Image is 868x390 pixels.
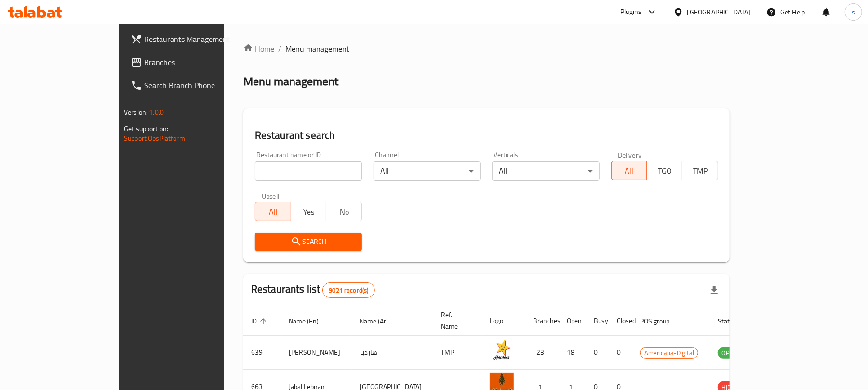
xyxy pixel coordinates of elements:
span: Version: [124,106,147,119]
span: Search [263,236,354,248]
button: All [255,202,291,221]
h2: Menu management [243,74,338,89]
label: Upsell [262,192,280,199]
td: 18 [559,336,586,370]
span: 9021 record(s) [323,286,374,295]
span: OPEN [718,348,741,359]
button: No [326,202,362,221]
div: Total records count [322,282,374,298]
span: s [852,7,855,17]
th: Closed [609,306,632,336]
span: Get support on: [124,122,168,135]
div: All [374,161,481,181]
a: Support.OpsPlatform [124,132,185,145]
span: Search Branch Phone [144,80,256,91]
span: Restaurants Management [144,33,256,45]
input: Search for restaurant name or ID.. [255,161,362,181]
div: [GEOGRAPHIC_DATA] [687,7,751,17]
h2: Restaurant search [255,128,718,143]
th: Logo [482,306,525,336]
th: Branches [525,306,559,336]
span: Name (En) [289,315,331,327]
button: TGO [646,161,682,180]
button: Search [255,233,362,251]
span: TGO [651,164,679,178]
span: No [330,205,358,219]
span: Yes [295,205,323,219]
label: Delivery [618,151,642,158]
span: Menu management [285,43,349,54]
a: Branches [123,51,264,74]
div: Export file [703,279,726,302]
span: POS group [640,315,682,327]
td: TMP [433,336,482,370]
td: 0 [609,336,632,370]
td: هارديز [352,336,433,370]
span: All [615,164,643,178]
a: Restaurants Management [123,27,264,51]
span: TMP [686,164,714,178]
span: Status [718,315,749,327]
a: Search Branch Phone [123,74,264,97]
th: Open [559,306,586,336]
span: Americana-Digital [641,348,698,359]
button: All [611,161,647,180]
span: Ref. Name [441,309,470,332]
th: Busy [586,306,609,336]
h2: Restaurants list [251,282,375,298]
li: / [278,43,281,54]
td: 0 [586,336,609,370]
span: 1.0.0 [149,106,164,119]
span: Name (Ar) [360,315,401,327]
td: [PERSON_NAME] [281,336,352,370]
span: Branches [144,56,256,68]
button: TMP [682,161,718,180]
div: Plugins [620,6,641,18]
button: Yes [291,202,327,221]
img: Hardee's [490,338,514,363]
div: All [492,161,599,181]
nav: breadcrumb [243,43,730,54]
td: 23 [525,336,559,370]
span: ID [251,315,269,327]
span: All [259,205,287,219]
